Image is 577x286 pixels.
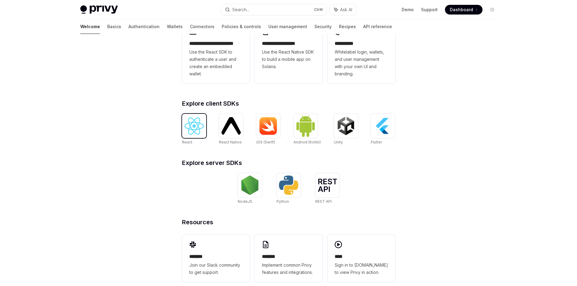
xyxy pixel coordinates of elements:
[182,160,242,166] span: Explore server SDKs
[221,4,327,15] button: Search...CtrlK
[182,235,250,282] a: **** **Join our Slack community to get support.
[318,179,337,192] img: REST API
[182,114,206,145] a: ReactReact
[182,140,192,144] span: React
[189,261,243,276] span: Join our Slack community to get support.
[330,4,356,15] button: Ask AI
[340,7,352,13] span: Ask AI
[339,19,356,34] a: Recipes
[315,173,340,205] a: REST APIREST API
[293,114,321,145] a: Android (Kotlin)Android (Kotlin)
[184,117,204,135] img: React
[107,19,121,34] a: Basics
[167,19,183,34] a: Wallets
[371,140,382,144] span: Flutter
[336,116,356,136] img: Unity
[334,140,343,144] span: Unity
[128,19,160,34] a: Authentication
[315,199,332,204] span: REST API
[279,176,298,195] img: Python
[232,6,249,13] div: Search...
[182,219,213,225] span: Resources
[335,261,388,276] span: Sign in to [DOMAIN_NAME] to view Privy in action.
[363,19,392,34] a: API reference
[296,114,315,137] img: Android (Kotlin)
[293,140,321,144] span: Android (Kotlin)
[327,22,395,84] a: **** *****Whitelabel login, wallets, and user management with your own UI and branding.
[334,114,358,145] a: UnityUnity
[314,19,332,34] a: Security
[240,176,260,195] img: NodeJS
[277,173,301,205] a: PythonPython
[262,261,315,276] span: Implement common Privy features and integrations.
[373,116,393,136] img: Flutter
[445,5,482,15] a: Dashboard
[189,48,243,77] span: Use the React SDK to authenticate a user and create an embedded wallet.
[80,5,118,14] img: light logo
[221,117,241,134] img: React Native
[80,19,100,34] a: Welcome
[487,5,497,15] button: Toggle dark mode
[327,235,395,282] a: ****Sign in to [DOMAIN_NAME] to view Privy in action.
[219,114,243,145] a: React NativeReact Native
[256,114,280,145] a: iOS (Swift)iOS (Swift)
[255,22,323,84] a: **** **** **** ***Use the React Native SDK to build a mobile app on Solana.
[255,235,323,282] a: **** **Implement common Privy features and integrations.
[190,19,214,34] a: Connectors
[262,48,315,70] span: Use the React Native SDK to build a mobile app on Solana.
[268,19,307,34] a: User management
[238,199,252,204] span: NodeJS
[371,114,395,145] a: FlutterFlutter
[259,117,278,135] img: iOS (Swift)
[450,7,473,13] span: Dashboard
[238,173,262,205] a: NodeJSNodeJS
[335,48,388,77] span: Whitelabel login, wallets, and user management with your own UI and branding.
[182,100,239,107] span: Explore client SDKs
[256,140,275,144] span: iOS (Swift)
[314,7,323,12] span: Ctrl K
[219,140,242,144] span: React Native
[222,19,261,34] a: Policies & controls
[277,199,289,204] span: Python
[402,7,414,13] a: Demo
[421,7,438,13] a: Support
